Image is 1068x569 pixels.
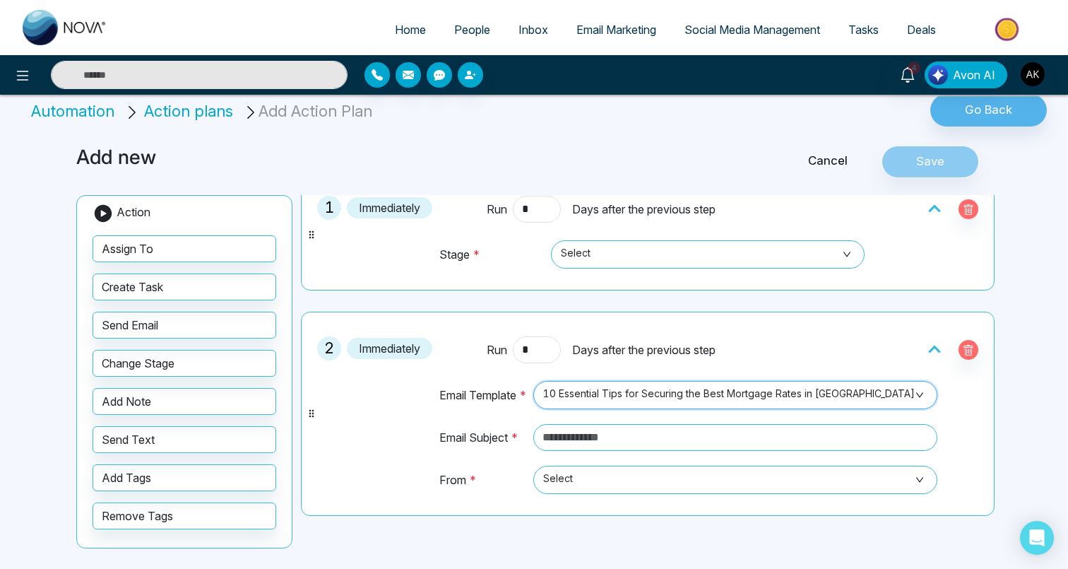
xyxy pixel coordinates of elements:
span: Days after the previous step [572,201,716,218]
td: From [439,465,528,508]
span: Immediately [347,197,432,218]
button: Assign To [93,235,276,262]
span: Run [487,341,507,358]
span: Select [561,242,855,266]
span: 4 [908,61,920,74]
h3: Add new [76,146,681,170]
span: Deals [907,23,936,37]
span: Action [117,205,150,219]
a: Deals [893,16,950,43]
button: Go Back [930,94,1047,127]
span: 2 [317,336,341,360]
span: Action plans [144,102,233,120]
span: Avon AI [953,66,995,83]
img: Market-place.gif [957,13,1060,45]
li: Automation [31,100,119,123]
span: Select [543,468,927,492]
td: Email Subject [439,423,528,465]
td: Email Template [439,380,528,423]
span: People [454,23,490,37]
span: Tasks [848,23,879,37]
img: Lead Flow [928,65,948,85]
span: 10 Essential Tips for Securing the Best Mortgage Rates in Canada [543,383,927,407]
a: Tasks [834,16,893,43]
a: Cancel [774,152,882,170]
img: User Avatar [1021,62,1045,86]
div: Open Intercom Messenger [1020,521,1054,555]
button: Create Task [93,274,276,300]
a: People [440,16,504,43]
button: Change Stage [93,350,276,377]
a: Social Media Management [670,16,834,43]
button: Add Tags [93,464,276,491]
img: Nova CRM Logo [23,10,107,45]
li: Add Action Plan [243,100,377,123]
span: Home [395,23,426,37]
span: Email Marketing [576,23,656,37]
button: Send Text [93,426,276,453]
span: Days after the previous step [572,341,716,358]
button: Avon AI [925,61,1007,88]
a: Inbox [504,16,562,43]
a: 4 [891,61,925,86]
button: Add Note [93,388,276,415]
a: Email Marketing [562,16,670,43]
span: Social Media Management [684,23,820,37]
span: 1 [317,196,341,220]
a: Home [381,16,440,43]
button: Send Email [93,312,276,339]
td: Stage [439,240,545,283]
span: Inbox [518,23,548,37]
span: Immediately [347,338,432,359]
span: Run [487,201,507,218]
button: Remove Tags [93,503,276,529]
